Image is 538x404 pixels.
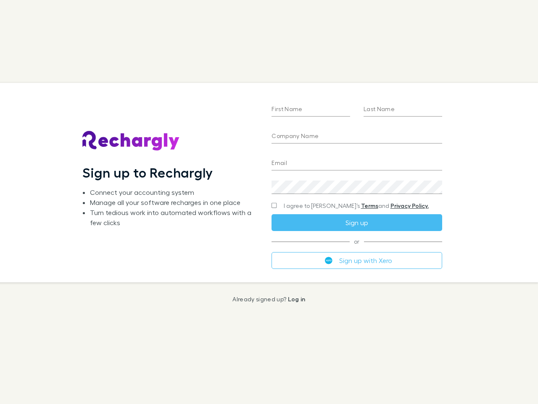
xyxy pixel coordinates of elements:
[284,202,429,210] span: I agree to [PERSON_NAME]’s and
[82,165,213,181] h1: Sign up to Rechargly
[325,257,332,264] img: Xero's logo
[390,202,429,209] a: Privacy Policy.
[288,295,306,303] a: Log in
[272,214,442,231] button: Sign up
[90,187,258,197] li: Connect your accounting system
[90,207,258,228] li: Turn tedious work into automated workflows with a few clicks
[82,131,180,151] img: Rechargly's Logo
[232,296,305,303] p: Already signed up?
[272,252,442,269] button: Sign up with Xero
[361,202,378,209] a: Terms
[90,197,258,207] li: Manage all your software recharges in one place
